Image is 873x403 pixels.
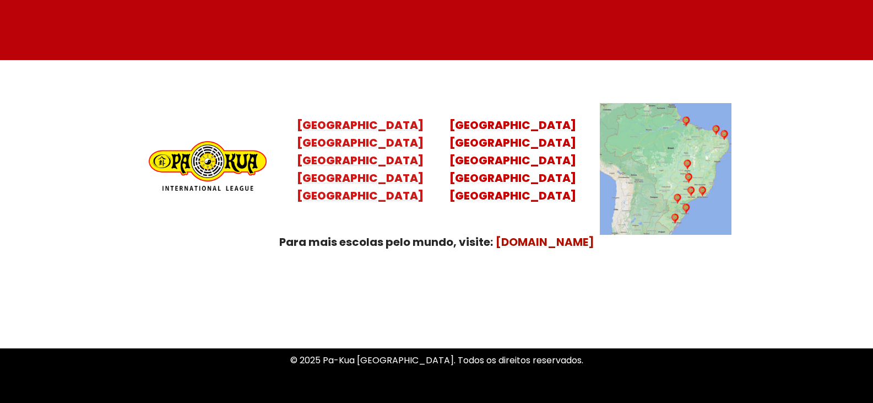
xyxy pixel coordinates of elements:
[297,117,424,133] mark: [GEOGRAPHIC_DATA]
[123,304,751,334] p: Uma Escola de conhecimentos orientais para toda a família. Foco, habilidade concentração, conquis...
[449,117,576,203] a: [GEOGRAPHIC_DATA][GEOGRAPHIC_DATA][GEOGRAPHIC_DATA][GEOGRAPHIC_DATA][GEOGRAPHIC_DATA]
[449,117,576,151] mark: [GEOGRAPHIC_DATA] [GEOGRAPHIC_DATA]
[297,117,424,203] a: [GEOGRAPHIC_DATA][GEOGRAPHIC_DATA][GEOGRAPHIC_DATA][GEOGRAPHIC_DATA][GEOGRAPHIC_DATA]
[449,153,576,203] mark: [GEOGRAPHIC_DATA] [GEOGRAPHIC_DATA] [GEOGRAPHIC_DATA]
[123,353,751,368] p: © 2025 Pa-Kua [GEOGRAPHIC_DATA]. Todos os direitos reservados.
[279,234,493,250] strong: Para mais escolas pelo mundo, visite:
[496,234,594,250] a: [DOMAIN_NAME]
[297,135,424,203] mark: [GEOGRAPHIC_DATA] [GEOGRAPHIC_DATA] [GEOGRAPHIC_DATA] [GEOGRAPHIC_DATA]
